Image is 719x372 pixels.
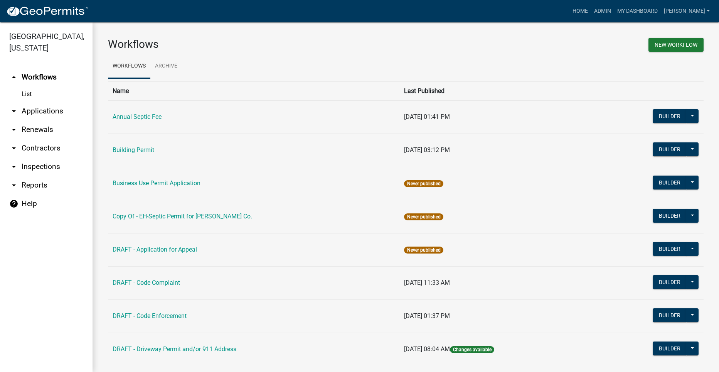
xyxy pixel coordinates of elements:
i: arrow_drop_down [9,125,19,134]
a: Home [569,4,591,19]
span: Never published [404,247,443,254]
a: Annual Septic Fee [113,113,162,120]
span: [DATE] 03:12 PM [404,146,450,154]
a: [PERSON_NAME] [661,4,713,19]
a: My Dashboard [614,4,661,19]
a: DRAFT - Code Enforcement [113,312,187,320]
span: [DATE] 01:37 PM [404,312,450,320]
button: Builder [653,109,687,123]
a: Building Permit [113,146,154,154]
i: arrow_drop_up [9,73,19,82]
span: Changes available [450,346,494,353]
span: Never published [404,180,443,187]
th: Last Published [399,81,594,100]
a: Workflows [108,54,150,79]
button: New Workflow [648,38,704,52]
i: help [9,199,19,208]
i: arrow_drop_down [9,162,19,171]
button: Builder [653,342,687,355]
span: [DATE] 11:33 AM [404,279,450,286]
i: arrow_drop_down [9,107,19,116]
button: Builder [653,275,687,289]
button: Builder [653,176,687,189]
a: DRAFT - Application for Appeal [113,246,197,253]
h3: Workflows [108,38,400,51]
a: DRAFT - Code Complaint [113,279,180,286]
i: arrow_drop_down [9,181,19,190]
a: Archive [150,54,182,79]
a: Business Use Permit Application [113,179,200,187]
button: Builder [653,142,687,156]
button: Builder [653,209,687,223]
button: Builder [653,242,687,256]
th: Name [108,81,399,100]
button: Builder [653,308,687,322]
i: arrow_drop_down [9,144,19,153]
a: DRAFT - Driveway Permit and/or 911 Address [113,345,236,353]
span: Never published [404,213,443,220]
span: [DATE] 01:41 PM [404,113,450,120]
span: [DATE] 08:04 AM [404,345,450,353]
a: Admin [591,4,614,19]
a: Copy Of - EH-Septic Permit for [PERSON_NAME] Co. [113,213,252,220]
